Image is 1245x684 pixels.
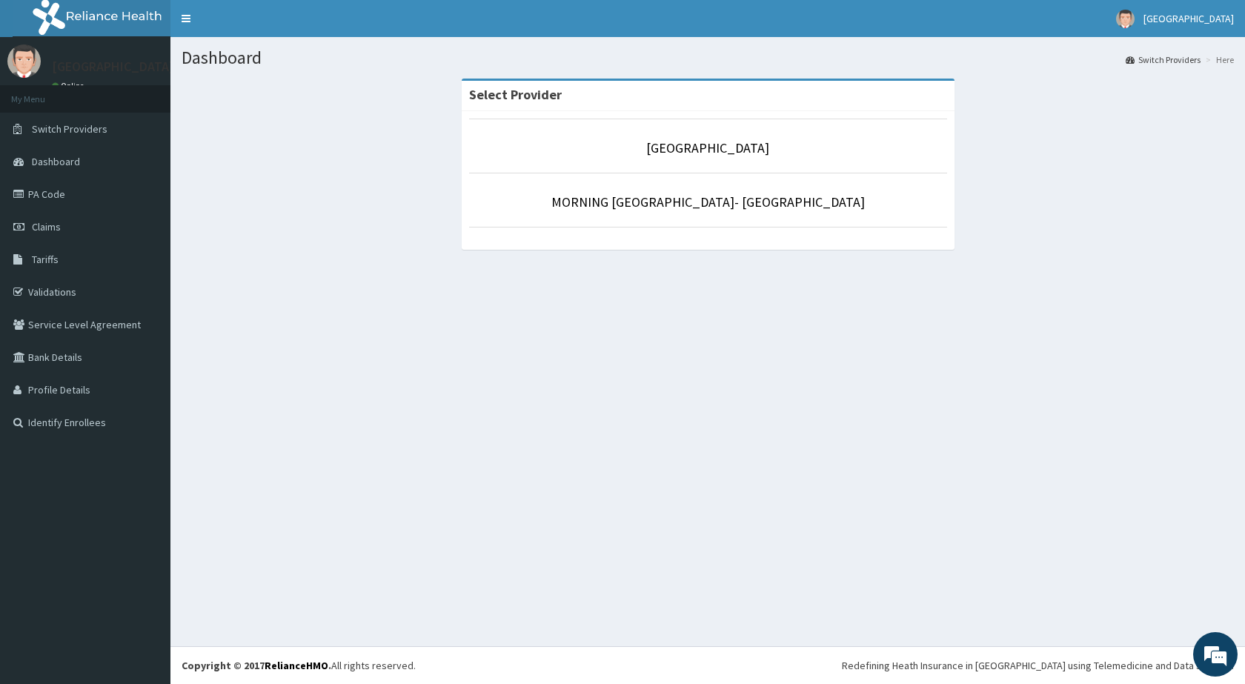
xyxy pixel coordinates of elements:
[52,60,174,73] p: [GEOGRAPHIC_DATA]
[1126,53,1201,66] a: Switch Providers
[646,139,769,156] a: [GEOGRAPHIC_DATA]
[7,44,41,78] img: User Image
[1116,10,1135,28] img: User Image
[32,253,59,266] span: Tariffs
[52,81,87,91] a: Online
[32,155,80,168] span: Dashboard
[265,659,328,672] a: RelianceHMO
[170,646,1245,684] footer: All rights reserved.
[469,86,562,103] strong: Select Provider
[1202,53,1234,66] li: Here
[551,193,865,210] a: MORNING [GEOGRAPHIC_DATA]- [GEOGRAPHIC_DATA]
[182,659,331,672] strong: Copyright © 2017 .
[32,220,61,233] span: Claims
[1143,12,1234,25] span: [GEOGRAPHIC_DATA]
[182,48,1234,67] h1: Dashboard
[842,658,1234,673] div: Redefining Heath Insurance in [GEOGRAPHIC_DATA] using Telemedicine and Data Science!
[32,122,107,136] span: Switch Providers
